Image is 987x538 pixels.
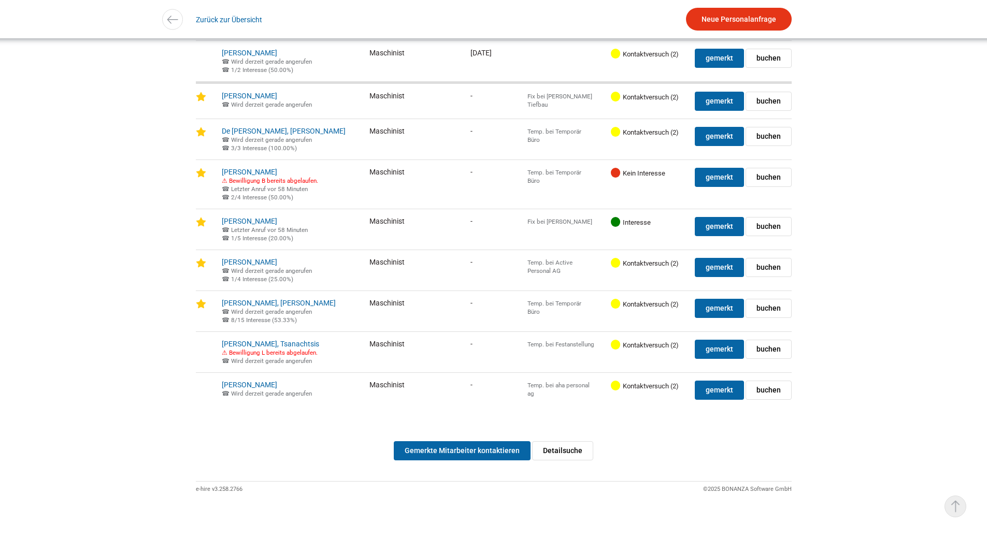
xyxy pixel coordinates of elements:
[362,250,463,290] td: Maschinist
[222,349,318,356] small: ⚠ Bewilligung L bereits abgelaufen.
[746,217,792,236] a: buchen
[945,496,966,517] a: ▵ Nach oben
[362,209,463,250] td: Maschinist
[222,267,312,274] small: ☎ Wird derzeit gerade angerufen
[222,299,336,307] a: [PERSON_NAME], [PERSON_NAME]
[527,169,581,184] small: Temp. bei Temporär Büro
[214,83,362,119] td: M1, M2 Ausweis Kranführerausweis Lehrausweis bis 10.2023 dipl. Baumaschinenführer später im Herbs...
[695,381,744,400] a: gemerkt
[463,290,520,331] td: -
[362,290,463,331] td: Maschinist
[746,127,792,146] a: buchen
[746,381,792,400] a: buchen
[222,194,293,201] small: Letzte Anfrage: 26.08.2025 11:06:21 Interesse: ja
[222,49,277,57] a: [PERSON_NAME]
[746,299,792,318] a: buchen
[222,390,312,397] small: ☎ Wird derzeit gerade angerufen
[695,49,744,68] a: gemerkt
[214,250,362,290] td: 6'200.00 + Spesen bei Murer, ABI Mobilram 65t. / Spuntwände, VDW Bohrungen, Verdrängungsbohrung, ...
[706,217,733,236] span: gemerkt
[196,217,206,227] img: Star-icon.png
[222,136,312,143] small: ☎ Wird derzeit gerade angerufen
[746,49,792,68] a: buchen
[196,258,206,268] img: Star-icon.png
[527,128,581,143] small: Temp. bei Temporär Büro
[463,250,520,290] td: -
[463,83,520,119] td: -
[214,290,362,331] td: Juni 2023 war bei Steiger. Lohn 6'100 er will neu 6'500 6'100 = Grundlohn CVHF. 35.00 24.6.2022 k...
[463,159,520,209] td: -
[362,119,463,159] td: Maschinist
[706,299,733,317] span: gemerkt
[214,209,362,250] td: 6.2022 bei Aregger im Einsatz
[463,209,520,250] td: -
[196,127,206,137] img: Star-icon.png
[695,127,744,146] a: gemerkt
[706,168,733,186] span: gemerkt
[222,177,318,184] small: ⚠ Bewilligung B bereits abgelaufen.
[394,441,531,460] a: Gemerkte Mitarbeiter kontaktieren
[222,235,293,242] small: ☎ 1/5 Interesse (20.00%)
[214,331,362,372] td: Möchte nicht mehr als Kranführer arbeiten. nur noch als Maschinist / 24.4.20, ss
[746,168,792,187] a: buchen
[214,40,362,81] td: 26.10.2021 will nicht bei uns arbeiten temporär ist er arbeitslos sucht nur Feststelle ist 58 Jäh...
[196,299,206,309] img: Star-icon.png
[222,357,312,365] small: ☎ Wird derzeit gerade angerufen
[222,66,293,74] small: Letzte Anfrage: 22.07.2024 17:26:10 Interesse: nein
[695,168,744,187] a: gemerkt
[222,144,297,152] small: ☎ 3/3 Interesse (100.00%)
[222,340,319,348] a: [PERSON_NAME], Tsanachtsis
[196,168,206,178] img: Star-icon.png
[695,217,744,236] a: gemerkt
[695,299,744,318] a: gemerkt
[362,372,463,408] td: Maschinist
[746,92,792,111] a: buchen
[222,217,277,225] a: [PERSON_NAME]
[463,119,520,159] td: -
[362,83,463,119] td: Maschinist
[532,441,593,460] a: Detailsuche
[214,159,362,209] td: 26.8.22 ist in Bremgarten am arbeiten. Eer meldet sich bei uns
[222,381,277,389] a: [PERSON_NAME]
[165,12,180,27] img: icon-arrow-left.svg
[527,93,592,108] small: Fix bei [PERSON_NAME] Tiefbau
[222,316,297,324] small: Letzte Anfrage: 26.08.2025 12:08:23 Interesse: nein
[222,275,293,283] small: Letzte Anfrage: 26.08.2025 12:07:23 Interesse: nein
[527,300,581,315] small: Temp. bei Temporär Büro
[746,340,792,359] a: buchen
[686,8,792,31] a: Neue Personalanfrage
[695,92,744,111] a: gemerkt
[706,92,733,110] span: gemerkt
[706,258,733,277] span: gemerkt
[222,101,312,108] small: ☎ Wird derzeit gerade angerufen
[706,49,733,67] span: gemerkt
[706,381,733,399] span: gemerkt
[527,259,573,274] small: Temp. bei Active Personal AG
[706,127,733,146] span: gemerkt
[222,58,312,65] small: ☎ Wird derzeit gerade angerufen
[222,226,308,234] small: 26.08.2025 11:06:24
[196,8,262,31] a: Zurück zur Übersicht
[695,258,744,277] a: gemerkt
[527,382,590,397] small: Temp. bei aha personal ag
[527,218,592,225] small: Fix bei [PERSON_NAME]
[362,40,463,81] td: Maschinist
[196,482,242,497] div: e-hire v3.258.2766
[362,159,463,209] td: Maschinist
[463,331,520,372] td: -
[527,341,594,348] small: Temp. bei Festanstellung
[746,258,792,277] a: buchen
[196,92,206,102] img: Star-icon.png
[222,168,277,176] a: [PERSON_NAME]
[214,119,362,159] td: Einbaumaschine Vögele und Bomag Lötscher Walo Bertschinger Implenia Anliker Arnet Schmid
[222,185,308,193] small: 26.08.2025 11:06:21
[222,127,346,135] a: De [PERSON_NAME], [PERSON_NAME]
[222,92,277,100] a: [PERSON_NAME]
[706,340,733,358] span: gemerkt
[695,340,744,359] a: gemerkt
[703,482,792,497] div: ©2025 BONANZA Software GmbH
[463,372,520,408] td: -
[362,331,463,372] td: Maschinist
[463,40,520,81] td: [DATE]
[222,258,277,266] a: [PERSON_NAME]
